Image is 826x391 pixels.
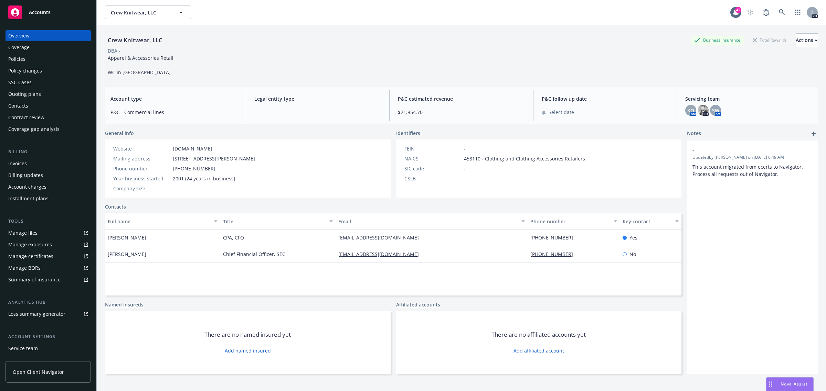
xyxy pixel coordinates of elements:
[6,65,91,76] a: Policy changes
[8,100,28,111] div: Contacts
[173,175,235,182] span: 2001 (24 years in business)
[398,109,525,116] span: $21,854.70
[6,193,91,204] a: Installment plans
[6,89,91,100] a: Quoting plans
[8,77,32,88] div: SSC Cases
[8,65,42,76] div: Policy changes
[6,227,91,238] a: Manage files
[105,301,144,308] a: Named insureds
[6,3,91,22] a: Accounts
[766,377,814,391] button: Nova Assist
[796,34,818,47] div: Actions
[338,251,424,257] a: [EMAIL_ADDRESS][DOMAIN_NAME]
[6,100,91,111] a: Contacts
[623,218,671,225] div: Key contact
[6,124,91,135] a: Coverage gap analysis
[13,368,64,376] span: Open Client Navigator
[398,95,525,102] span: P&C estimated revenue
[766,378,775,391] div: Drag to move
[8,170,43,181] div: Billing updates
[781,381,808,387] span: Nova Assist
[108,55,173,76] span: Apparel & Accessories Retail WC in [GEOGRAPHIC_DATA]
[8,355,52,366] div: Sales relationships
[687,141,818,183] div: -Updatedby [PERSON_NAME] on [DATE] 6:49 AMThis account migrated from ecerts to Navigator. Process...
[8,181,46,192] div: Account charges
[8,343,38,354] div: Service team
[254,109,381,116] span: -
[173,185,174,192] span: -
[173,145,212,152] a: [DOMAIN_NAME]
[6,42,91,53] a: Coverage
[687,130,701,138] span: Notes
[712,107,719,114] span: SW
[404,165,461,172] div: SIC code
[692,146,794,153] span: -
[6,158,91,169] a: Invoices
[8,239,52,250] div: Manage exposures
[528,213,620,230] button: Phone number
[749,36,790,44] div: Total Rewards
[173,155,255,162] span: [STREET_ADDRESS][PERSON_NAME]
[775,5,789,19] a: Search
[8,309,65,320] div: Loss summary generator
[108,250,146,258] span: [PERSON_NAME]
[6,181,91,192] a: Account charges
[108,234,146,241] span: [PERSON_NAME]
[108,47,120,54] div: DBA: -
[464,175,466,182] span: -
[6,112,91,123] a: Contract review
[113,185,170,192] div: Company size
[105,213,220,230] button: Full name
[620,213,681,230] button: Key contact
[113,175,170,182] div: Year business started
[491,331,586,339] span: There are no affiliated accounts yet
[336,213,528,230] button: Email
[464,145,466,152] span: -
[113,155,170,162] div: Mailing address
[254,95,381,102] span: Legal entity type
[105,36,165,45] div: Crew Knitwear, LLC
[113,145,170,152] div: Website
[6,148,91,155] div: Billing
[6,299,91,306] div: Analytics hub
[6,355,91,366] a: Sales relationships
[8,42,30,53] div: Coverage
[204,331,291,339] span: There are no named insured yet
[105,5,191,19] button: Crew Knitwear, LLC
[530,234,579,241] a: [PHONE_NUMBER]
[113,165,170,172] div: Phone number
[796,33,818,47] button: Actions
[8,158,27,169] div: Invoices
[8,193,49,204] div: Installment plans
[110,95,237,102] span: Account type
[105,130,134,137] span: General info
[8,227,38,238] div: Manage files
[735,7,741,13] div: 42
[692,154,812,160] span: Updated by [PERSON_NAME] on [DATE] 6:49 AM
[338,234,424,241] a: [EMAIL_ADDRESS][DOMAIN_NAME]
[629,234,637,241] span: Yes
[6,170,91,181] a: Billing updates
[8,30,30,41] div: Overview
[220,213,336,230] button: Title
[6,77,91,88] a: SSC Cases
[8,54,25,65] div: Policies
[549,109,574,116] span: Select date
[691,36,744,44] div: Business Insurance
[225,347,271,354] a: Add named insured
[338,218,517,225] div: Email
[464,165,466,172] span: -
[223,234,244,241] span: CPA, CFO
[6,218,91,225] div: Tools
[6,239,91,250] a: Manage exposures
[687,107,694,114] span: KO
[698,105,709,116] img: photo
[6,251,91,262] a: Manage certificates
[108,218,210,225] div: Full name
[105,203,126,210] a: Contacts
[6,333,91,340] div: Account settings
[110,109,237,116] span: P&C - Commercial lines
[404,175,461,182] div: CSLB
[629,250,636,258] span: No
[8,89,41,100] div: Quoting plans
